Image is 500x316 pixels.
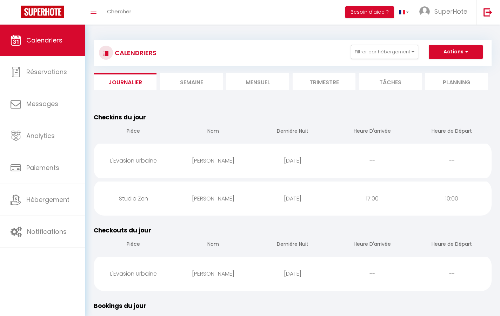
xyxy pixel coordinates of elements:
[21,6,64,18] img: Super Booking
[6,3,27,24] button: Ouvrir le widget de chat LiveChat
[412,235,492,255] th: Heure de Départ
[419,6,430,17] img: ...
[173,149,253,172] div: [PERSON_NAME]
[434,7,467,16] span: SuperHote
[94,302,146,310] span: Bookings du jour
[226,73,289,90] li: Mensuel
[345,6,394,18] button: Besoin d'aide ?
[484,8,492,17] img: logout
[26,163,59,172] span: Paiements
[94,149,173,172] div: L'Evasion Urbaine
[26,36,62,45] span: Calendriers
[253,149,333,172] div: [DATE]
[26,195,69,204] span: Hébergement
[332,187,412,210] div: 17:00
[173,187,253,210] div: [PERSON_NAME]
[332,235,412,255] th: Heure D'arrivée
[26,67,67,76] span: Réservations
[26,99,58,108] span: Messages
[253,262,333,285] div: [DATE]
[94,122,173,142] th: Pièce
[253,122,333,142] th: Dernière Nuit
[412,122,492,142] th: Heure de Départ
[412,149,492,172] div: --
[429,45,483,59] button: Actions
[173,122,253,142] th: Nom
[351,45,418,59] button: Filtrer par hébergement
[94,187,173,210] div: Studio Zen
[293,73,355,90] li: Trimestre
[160,73,223,90] li: Semaine
[26,131,55,140] span: Analytics
[94,235,173,255] th: Pièce
[94,226,151,235] span: Checkouts du jour
[332,262,412,285] div: --
[173,235,253,255] th: Nom
[332,122,412,142] th: Heure D'arrivée
[359,73,422,90] li: Tâches
[94,73,156,90] li: Journalier
[332,149,412,172] div: --
[27,227,67,236] span: Notifications
[107,8,131,15] span: Chercher
[94,262,173,285] div: L'Evasion Urbaine
[412,187,492,210] div: 10:00
[253,187,333,210] div: [DATE]
[94,113,146,121] span: Checkins du jour
[412,262,492,285] div: --
[425,73,488,90] li: Planning
[113,45,156,61] h3: CALENDRIERS
[253,235,333,255] th: Dernière Nuit
[173,262,253,285] div: [PERSON_NAME]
